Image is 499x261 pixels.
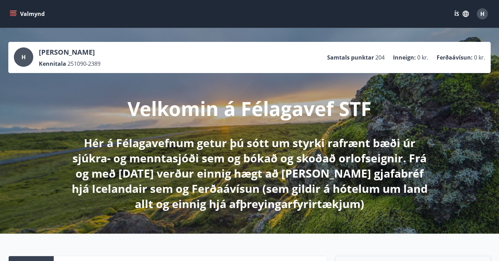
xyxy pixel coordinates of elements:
p: [PERSON_NAME] [39,47,100,57]
button: ÍS [450,8,473,20]
p: Ferðaávísun : [437,54,473,61]
p: Velkomin á Félagavef STF [128,95,371,121]
span: 204 [375,54,385,61]
button: H [474,6,491,22]
span: 0 kr. [417,54,428,61]
span: 251090-2389 [68,60,100,67]
p: Kennitala [39,60,66,67]
span: H [480,10,484,18]
p: Samtals punktar [327,54,374,61]
button: menu [8,8,47,20]
p: Hér á Félagavefnum getur þú sótt um styrki rafrænt bæði úr sjúkra- og menntasjóði sem og bókað og... [67,135,432,211]
span: H [21,53,26,61]
p: Inneign : [393,54,416,61]
span: 0 kr. [474,54,485,61]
